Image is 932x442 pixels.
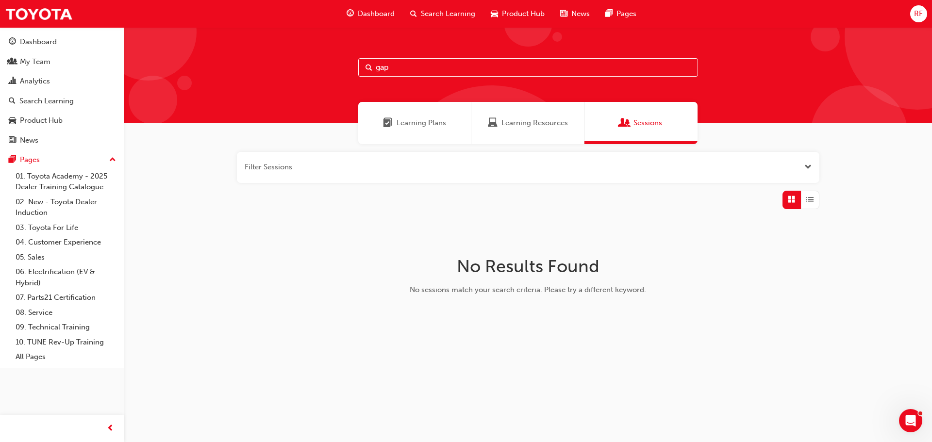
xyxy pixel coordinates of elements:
span: chart-icon [9,77,16,86]
div: News [20,135,38,146]
a: 09. Technical Training [12,320,120,335]
div: Hi [PERSON_NAME],Thank you for contacting me. I've manually updated this, which should be visible... [8,218,159,320]
span: Ticket has been updated • [DATE] [51,175,154,183]
p: Active [47,12,67,22]
span: people-icon [9,58,16,66]
strong: In progress [77,185,117,193]
span: Grid [788,194,795,205]
a: Learning ResourcesLearning Resources [471,102,584,144]
a: car-iconProduct Hub [483,4,552,24]
div: Pages [20,154,40,165]
span: News [571,8,590,19]
strong: Waiting on you [70,74,124,81]
button: Upload attachment [46,318,54,326]
div: Rodney says… [8,93,186,171]
button: RF [910,5,927,22]
a: All Pages [12,349,120,364]
span: guage-icon [347,8,354,20]
div: Thank you for contacting me. I've manually updated this, which should be visible on the TRC. [16,238,151,266]
button: Open the filter [804,162,812,173]
button: Emoji picker [15,318,23,326]
span: pages-icon [9,156,16,164]
a: 06. Electrification (EV & Hybrid) [12,264,120,290]
span: Search [366,62,372,73]
div: Yes that’s him.. his name is [PERSON_NAME]. [35,93,186,164]
div: Lisa and Menno says… [8,171,186,205]
div: Is anything else I can help you with, or can I go ahead and close the ticket? [16,266,151,285]
iframe: Intercom live chat [899,409,922,432]
button: DashboardMy TeamAnalyticsSearch LearningProduct HubNews [4,31,120,151]
span: car-icon [9,116,16,125]
div: No sessions match your search criteria. Please try a different keyword. [374,284,682,295]
a: Product Hub [4,112,120,130]
a: 10. TUNE Rev-Up Training [12,335,120,350]
button: Send a message… [166,314,182,329]
a: 04. Customer Experience [12,235,120,250]
a: My Team [4,53,120,71]
div: Dashboard [20,36,57,48]
a: 05. Sales [12,250,120,265]
a: search-iconSearch Learning [402,4,483,24]
div: Profile image for Trak [28,5,43,21]
span: Merge ID [87,39,119,47]
span: pages-icon [605,8,613,20]
span: Learning Plans [383,117,393,129]
div: Search Learning [19,96,74,107]
button: go back [6,4,25,22]
div: [DATE] [8,205,186,218]
a: guage-iconDashboard [339,4,402,24]
span: search-icon [410,8,417,20]
div: My Team [20,56,50,67]
div: Close [170,4,188,21]
span: Dashboard [358,8,395,19]
span: news-icon [9,136,16,145]
button: Pages [4,151,120,169]
span: news-icon [560,8,567,20]
span: prev-icon [107,423,114,435]
span: Learning Plans [397,117,446,129]
a: 08. Service [12,305,120,320]
span: Learning Resources [488,117,498,129]
span: Sessions [620,117,630,129]
div: Analytics [20,76,50,87]
span: Search Learning [421,8,475,19]
a: Learning PlansLearning Plans [358,102,471,144]
div: Hi [PERSON_NAME], [16,224,151,233]
div: Thanks, [16,290,151,300]
span: car-icon [491,8,498,20]
span: Learning Resources [501,117,568,129]
input: Search... [358,58,698,77]
span: up-icon [109,154,116,166]
a: pages-iconPages [598,4,644,24]
div: Product Hub [20,115,63,126]
a: 03. Toyota For Life [12,220,120,235]
a: News [4,131,120,149]
div: Yes that’s him.. his name is [PERSON_NAME]. [43,99,179,118]
a: Dashboard [4,33,120,51]
h1: No Results Found [374,256,682,277]
a: SessionsSessions [584,102,698,144]
div: Trak says… [8,60,186,93]
a: 01. Toyota Academy - 2025 Dealer Training Catalogue [12,169,120,195]
span: Product Hub [502,8,545,19]
span: Sessions [633,117,662,129]
div: Trak says… [8,218,186,328]
span: Ticket has been updated • [DATE] [51,64,154,71]
a: news-iconNews [552,4,598,24]
a: Analytics [4,72,120,90]
span: RF [914,8,923,19]
img: Trak [5,3,73,25]
h1: Trak [47,5,64,12]
button: Gif picker [31,318,38,326]
span: List [806,194,814,205]
a: 07. Parts21 Certification [12,290,120,305]
span: guage-icon [9,38,16,47]
button: Home [152,4,170,22]
textarea: Message… [8,297,186,314]
a: Merge ID [67,33,128,53]
a: 02. New - Toyota Dealer Induction [12,195,120,220]
span: Pages [616,8,636,19]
